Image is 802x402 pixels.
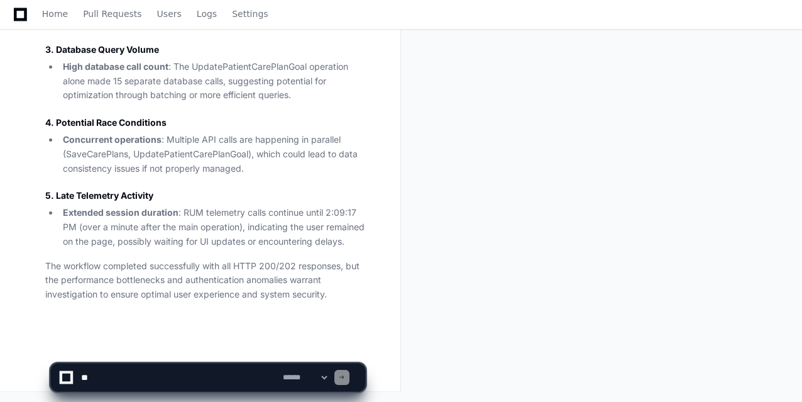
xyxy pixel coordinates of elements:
[45,116,365,129] h3: 4. Potential Race Conditions
[45,189,365,202] h3: 5. Late Telemetry Activity
[59,206,365,248] li: : RUM telemetry calls continue until 2:09:17 PM (over a minute after the main operation), indicat...
[63,61,168,72] strong: High database call count
[157,10,182,18] span: Users
[45,43,365,56] h3: 3. Database Query Volume
[63,134,162,145] strong: Concurrent operations
[232,10,268,18] span: Settings
[83,10,141,18] span: Pull Requests
[63,207,179,218] strong: Extended session duration
[59,60,365,103] li: : The UpdatePatientCarePlanGoal operation alone made 15 separate database calls, suggesting poten...
[42,10,68,18] span: Home
[197,10,217,18] span: Logs
[59,133,365,176] li: : Multiple API calls are happening in parallel (SaveCarePlans, UpdatePatientCarePlanGoal), which ...
[45,259,365,302] p: The workflow completed successfully with all HTTP 200/202 responses, but the performance bottlene...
